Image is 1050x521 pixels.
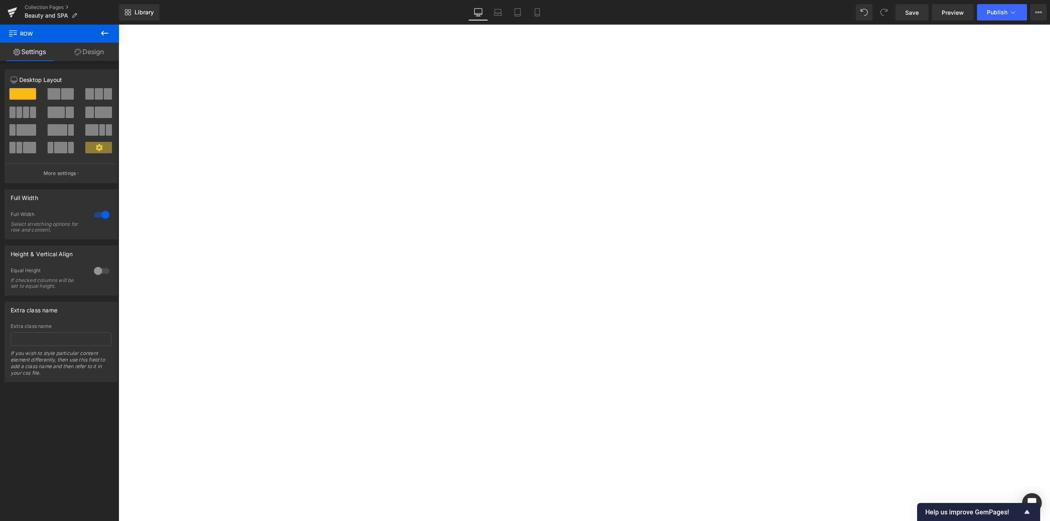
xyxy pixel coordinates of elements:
p: More settings [43,170,76,177]
div: Extra class name [11,302,57,314]
a: New Library [119,4,160,20]
span: Help us improve GemPages! [925,508,1022,516]
div: Open Intercom Messenger [1022,493,1042,513]
span: Row [8,25,90,43]
button: More [1030,4,1047,20]
div: Full Width [11,211,86,220]
a: Mobile [527,4,547,20]
a: Design [59,43,119,61]
div: Equal Height [11,267,86,276]
p: Desktop Layout [11,75,112,84]
a: Preview [932,4,974,20]
span: Beauty and SPA [25,12,68,19]
span: Library [135,9,154,16]
div: Extra class name [11,323,112,329]
a: Tablet [508,4,527,20]
span: Publish [987,9,1007,16]
div: If checked columns will be set to equal height. [11,278,84,289]
button: Undo [856,4,872,20]
span: Save [905,8,919,17]
button: More settings [5,164,117,183]
a: Collection Pages [25,4,119,11]
button: Redo [876,4,892,20]
div: Full Width [11,190,38,201]
span: Preview [942,8,964,17]
a: Desktop [468,4,488,20]
div: Height & Vertical Align [11,246,73,257]
button: Publish [977,4,1027,20]
a: Laptop [488,4,508,20]
div: Select stretching options for row and content. [11,221,84,233]
div: If you wish to style particular content element differently, then use this field to add a class n... [11,350,112,382]
button: Show survey - Help us improve GemPages! [925,507,1032,517]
